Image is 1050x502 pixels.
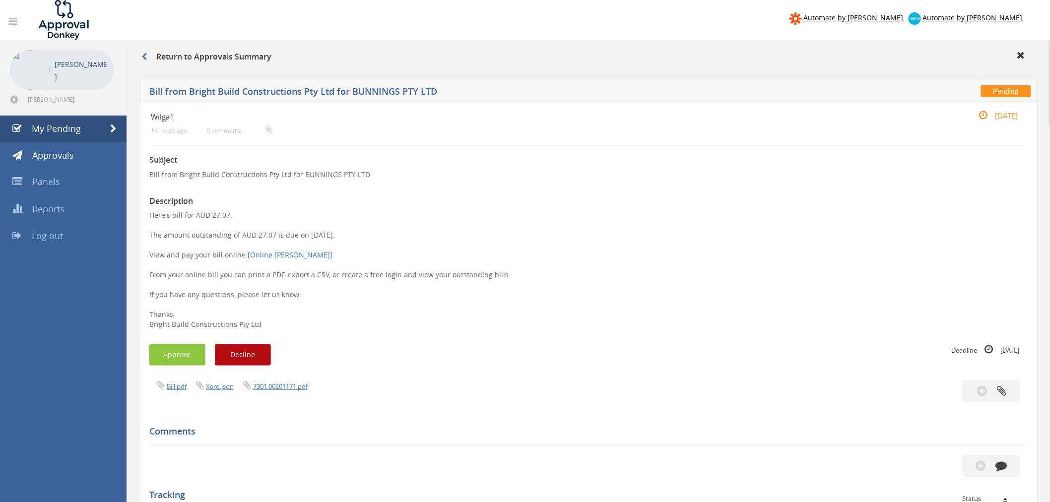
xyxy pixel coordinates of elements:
[952,344,1020,355] small: Deadline [DATE]
[923,13,1023,22] span: Automate by [PERSON_NAME]
[248,250,332,259] a: [Online [PERSON_NAME]]
[253,382,308,391] a: 7301.00201171.pdf
[909,12,921,25] img: xero-logo.png
[32,123,81,134] span: My Pending
[151,113,880,121] h4: Wilga1
[151,127,187,134] small: 19 hours ago
[789,12,802,25] img: zapier-logomark.png
[969,110,1018,121] small: [DATE]
[28,95,112,103] span: [PERSON_NAME][EMAIL_ADDRESS][DOMAIN_NAME]
[149,344,205,366] button: Approve
[32,149,74,161] span: Approvals
[206,382,234,391] a: Xero.json
[149,87,766,99] h5: Bill from Bright Build Constructions Pty Ltd for BUNNINGS PTY LTD
[149,197,1027,206] h3: Description
[167,382,187,391] a: Bill.pdf
[149,427,1020,437] h5: Comments
[207,127,272,134] small: 0 comments...
[55,58,109,83] p: [PERSON_NAME]
[32,230,63,242] span: Log out
[215,344,271,366] button: Decline
[804,13,904,22] span: Automate by [PERSON_NAME]
[963,495,1020,502] div: Status
[981,85,1031,97] span: Pending
[149,170,1027,180] p: Bill from Bright Build Constructions Pty Ltd for BUNNINGS PTY LTD
[32,203,65,215] span: Reports
[32,176,60,188] span: Panels
[149,490,1020,500] h5: Tracking
[141,53,271,62] h3: Return to Approvals Summary
[149,156,1027,165] h3: Subject
[149,210,1027,329] p: Here's bill for AUD 27.07. The amount outstanding of AUD 27.07 is due on [DATE]. View and pay you...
